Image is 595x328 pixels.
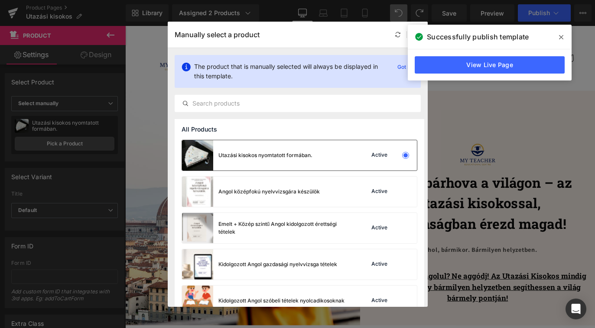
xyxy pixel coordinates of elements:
span: Kidolgozott Angol gazdasági nyelvvizsga tételek [115,32,250,40]
span: Travel The World - Utazási Kisokos [251,50,347,58]
div: Active [370,261,389,268]
input: Search products [175,98,420,109]
a: Kidolgozott Angol szóbeli tételek nyolcadikosoknak [255,27,412,45]
div: Utazási kisokos nyomtatott formában. [218,151,312,159]
div: Angol középfokú nyelvvizsgára készülök [218,188,320,196]
a: View Live Page [415,56,565,74]
u: Nem beszélsz angolul? Ne aggódj! Az Utazási Kisokos mindig nálad lesz, hogy bármilyen helyzetben ... [272,273,514,309]
img: product-img [182,286,213,316]
div: Kidolgozott Angol gazdasági nyelvvizsga tételek [218,260,337,268]
div: Active [370,297,389,304]
p: The product that is manually selected will always be displayed in this template. [194,62,387,81]
img: product-img [182,213,213,243]
span: Successfully publish template [427,32,529,42]
img: product-img [182,249,213,280]
div: Open Intercom Messenger [566,299,586,319]
div: Active [370,152,389,159]
a: Travel The World - Utazási Kisokos [246,45,352,63]
summary: Keresés [449,26,468,45]
span: Angol középfokú nyelvvizsgára készülök [224,14,337,22]
a: Angol középfokú nyelvvizsgára készülök [219,9,342,27]
span: Angol kidolgozott érettségi tételek [115,14,214,22]
div: Emelt + Közép szintű Angol kidolgozott érettségi tételek [218,220,348,236]
div: Kidolgozott Angol szóbeli tételek nyolcadikosoknak [218,297,345,305]
span: SzóTanulós módszer - Minden napra 5 új szó! [115,50,241,58]
img: product-img [182,140,213,170]
a: Kidolgozott Angol gazdasági nyelvvizsga tételek [110,27,255,45]
div: Active [370,225,389,232]
div: All Products [175,119,424,140]
img: product-img [182,177,213,207]
div: Active [370,188,389,195]
b: Bárhol, bármikor. Bármilyen helyzetben. [327,245,460,254]
span: Kidolgozott Angol szóbeli tételek nyolcadikosoknak [260,32,407,40]
p: Got it [394,62,414,72]
p: Manually select a product [175,30,260,39]
img: MyTeacher [24,19,98,53]
b: Utazz bárhova a világon – az Utazási kisokossal, biztonságban érezd magad! [288,165,499,230]
a: Angol kidolgozott érettségi tételek [110,9,219,27]
a: SzóTanulós módszer - Minden napra 5 új szó! [110,45,246,63]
